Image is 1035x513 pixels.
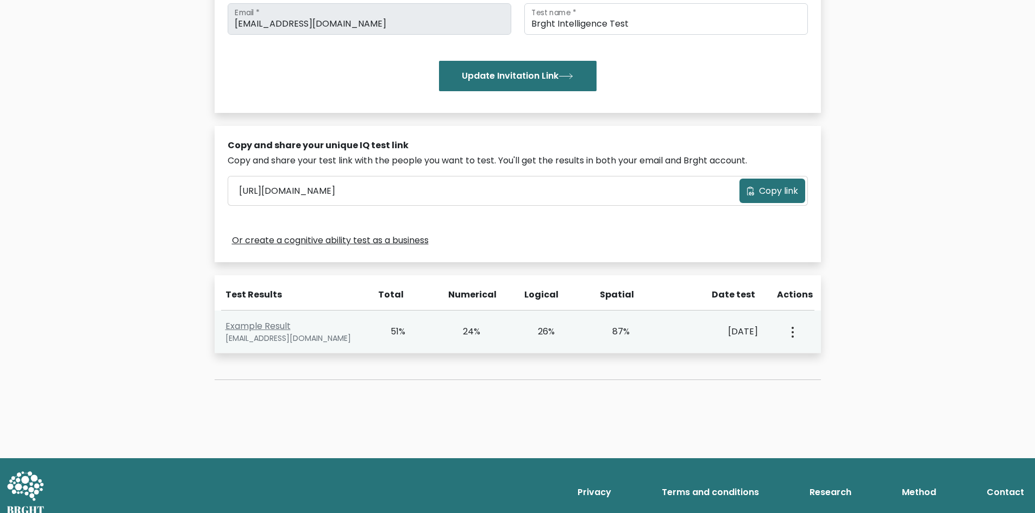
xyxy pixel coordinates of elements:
[373,288,404,301] div: Total
[600,288,631,301] div: Spatial
[657,482,763,503] a: Terms and conditions
[228,139,808,152] div: Copy and share your unique IQ test link
[524,325,555,338] div: 26%
[676,288,764,301] div: Date test
[982,482,1028,503] a: Contact
[225,333,362,344] div: [EMAIL_ADDRESS][DOMAIN_NAME]
[599,325,630,338] div: 87%
[573,482,616,503] a: Privacy
[777,288,814,301] div: Actions
[225,320,291,332] a: Example Result
[225,288,360,301] div: Test Results
[524,3,808,35] input: Test name
[375,325,406,338] div: 51%
[439,61,597,91] button: Update Invitation Link
[228,154,808,167] div: Copy and share your test link with the people you want to test. You'll get the results in both yo...
[228,3,511,35] input: Email
[524,288,556,301] div: Logical
[739,179,805,203] button: Copy link
[805,482,856,503] a: Research
[448,288,480,301] div: Numerical
[449,325,480,338] div: 24%
[759,185,798,198] span: Copy link
[232,234,429,247] a: Or create a cognitive ability test as a business
[674,325,758,338] div: [DATE]
[898,482,940,503] a: Method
